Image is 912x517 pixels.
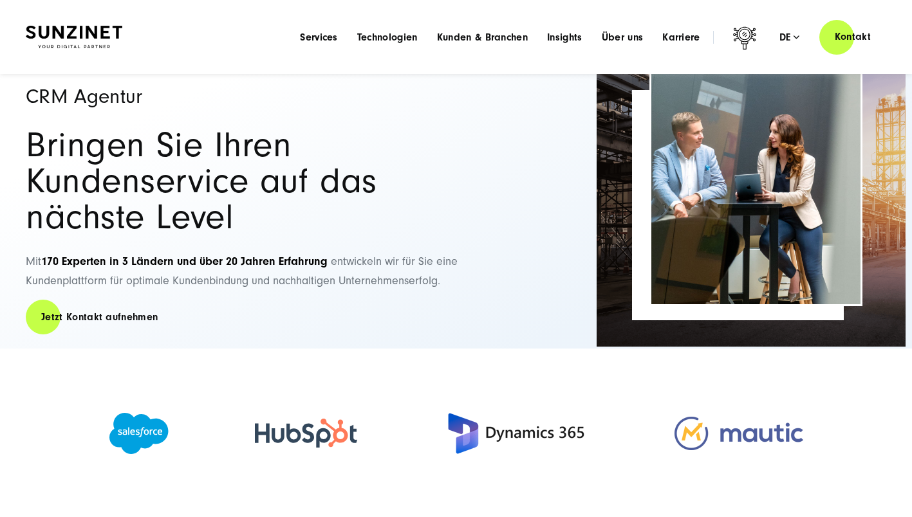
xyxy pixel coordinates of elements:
div: Mit entwickeln wir für Sie eine Kundenplattform für optimale Kundenbindung und nachhaltigen Unter... [26,38,476,349]
a: Jetzt Kontakt aufnehmen [26,299,173,336]
img: HubSpot Gold Partner Agentur - Full-Service CRM Agentur SUNZINET [255,419,357,448]
img: SUNZINET Full Service Digital Agentur [26,26,122,48]
strong: 170 Experten in 3 Ländern und über 20 Jahren Erfahrung [41,255,328,268]
img: Microsoft Dynamics Agentur 365 - Full-Service CRM Agentur SUNZINET [443,393,588,474]
div: de [779,31,800,44]
a: Karriere [662,31,700,44]
a: Technologien [357,31,418,44]
a: Kontakt [819,19,886,55]
img: Full-Service CRM Agentur SUNZINET [597,38,906,347]
img: Salesforce Partner Agentur - Full-Service CRM Agentur SUNZINET [109,413,169,454]
h1: CRM Agentur [26,86,476,107]
img: CRM Agentur Header | Kunde und Berater besprechen etwas an einem Laptop [651,73,861,304]
h2: Bringen Sie Ihren Kundenservice auf das nächste Level [26,127,476,235]
a: Kunden & Branchen [437,31,528,44]
a: Insights [547,31,582,44]
a: Über uns [602,31,644,44]
a: Services [300,31,338,44]
img: Mautic Agentur - Full-Service CRM Agentur SUNZINET [675,417,803,450]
